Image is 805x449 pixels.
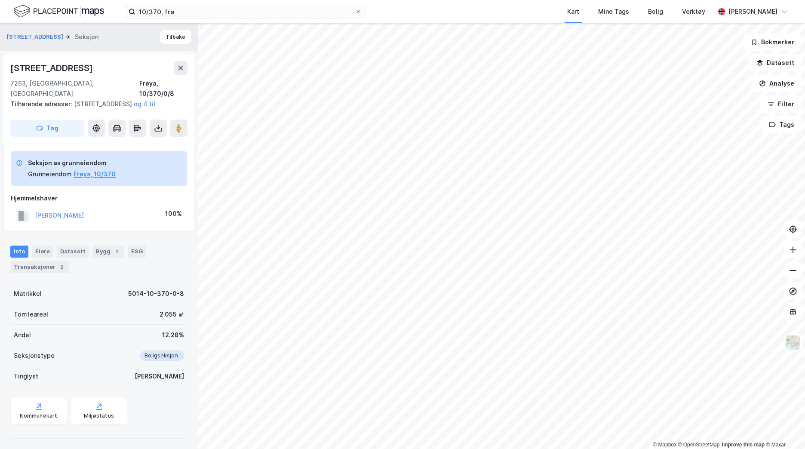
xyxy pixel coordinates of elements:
button: Datasett [749,54,802,71]
div: Datasett [57,246,89,258]
div: 5014-10-370-0-8 [128,289,184,299]
img: logo.f888ab2527a4732fd821a326f86c7f29.svg [14,4,104,19]
div: Eiere [32,246,53,258]
button: Tag [10,120,84,137]
input: Søk på adresse, matrikkel, gårdeiere, leietakere eller personer [135,5,355,18]
div: Bolig [648,6,663,17]
div: 2 055 ㎡ [160,309,184,320]
div: 12.28% [162,330,184,340]
div: Miljøstatus [84,412,114,419]
button: Tags [762,116,802,133]
div: Kontrollprogram for chat [762,408,805,449]
div: [PERSON_NAME] [135,371,184,381]
div: Mine Tags [598,6,629,17]
div: Tomteareal [14,309,48,320]
div: Frøya, 10/370/0/8 [139,78,187,99]
button: Bokmerker [744,34,802,51]
img: Z [785,335,801,351]
div: Transaksjoner [10,261,69,273]
iframe: Chat Widget [762,408,805,449]
div: Tinglyst [14,371,38,381]
div: Bygg [92,246,124,258]
div: Matrikkel [14,289,42,299]
button: Frøya, 10/370 [74,169,116,179]
button: Tilbake [160,30,191,44]
div: Verktøy [682,6,705,17]
a: Mapbox [653,442,676,448]
a: OpenStreetMap [678,442,720,448]
div: Kart [567,6,579,17]
div: Andel [14,330,31,340]
div: 2 [57,263,66,271]
a: Improve this map [722,442,765,448]
div: 7263, [GEOGRAPHIC_DATA], [GEOGRAPHIC_DATA] [10,78,139,99]
div: Hjemmelshaver [11,193,187,203]
div: ESG [128,246,146,258]
div: [PERSON_NAME] [728,6,777,17]
div: [STREET_ADDRESS] [10,99,181,109]
div: Seksjonstype [14,351,55,361]
div: Seksjon av grunneiendom [28,158,116,168]
div: Kommunekart [20,412,57,419]
button: Filter [760,95,802,113]
div: 1 [112,247,121,256]
button: Analyse [752,75,802,92]
div: Info [10,246,28,258]
span: Tilhørende adresser: [10,100,74,108]
div: [STREET_ADDRESS] [10,61,95,75]
div: Grunneiendom [28,169,72,179]
div: 100% [165,209,182,219]
button: [STREET_ADDRESS] [7,33,65,41]
div: Seksjon [75,32,98,42]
